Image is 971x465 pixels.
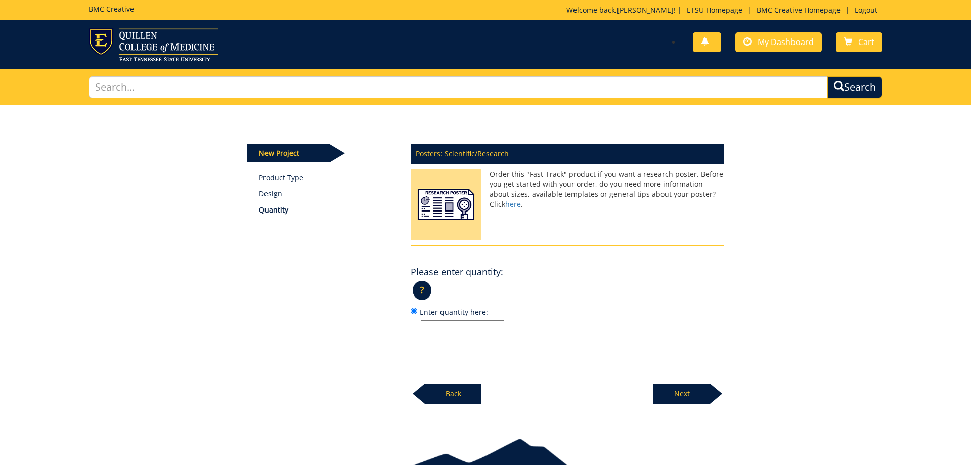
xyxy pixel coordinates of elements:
p: Posters: Scientific/Research [411,144,724,164]
span: My Dashboard [758,36,814,48]
a: [PERSON_NAME] [617,5,674,15]
a: Product Type [259,173,396,183]
p: Quantity [259,205,396,215]
a: Cart [836,32,882,52]
input: Enter quantity here: [421,320,504,333]
button: Search [827,76,882,98]
a: ETSU Homepage [682,5,747,15]
label: Enter quantity here: [411,306,724,333]
p: Welcome back, ! | | | [566,5,882,15]
p: Next [653,384,710,404]
h5: BMC Creative [89,5,134,13]
p: Order this "Fast-Track" product if you want a research poster. Before you get started with your o... [411,169,724,209]
span: Cart [858,36,874,48]
a: Logout [850,5,882,15]
img: ETSU logo [89,28,218,61]
h4: Please enter quantity: [411,267,503,277]
a: here [505,199,521,209]
p: Back [425,384,481,404]
a: BMC Creative Homepage [752,5,846,15]
a: My Dashboard [735,32,822,52]
input: Enter quantity here: [411,308,417,314]
p: Design [259,189,396,199]
p: ? [413,281,431,300]
input: Search... [89,76,828,98]
p: New Project [247,144,330,162]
